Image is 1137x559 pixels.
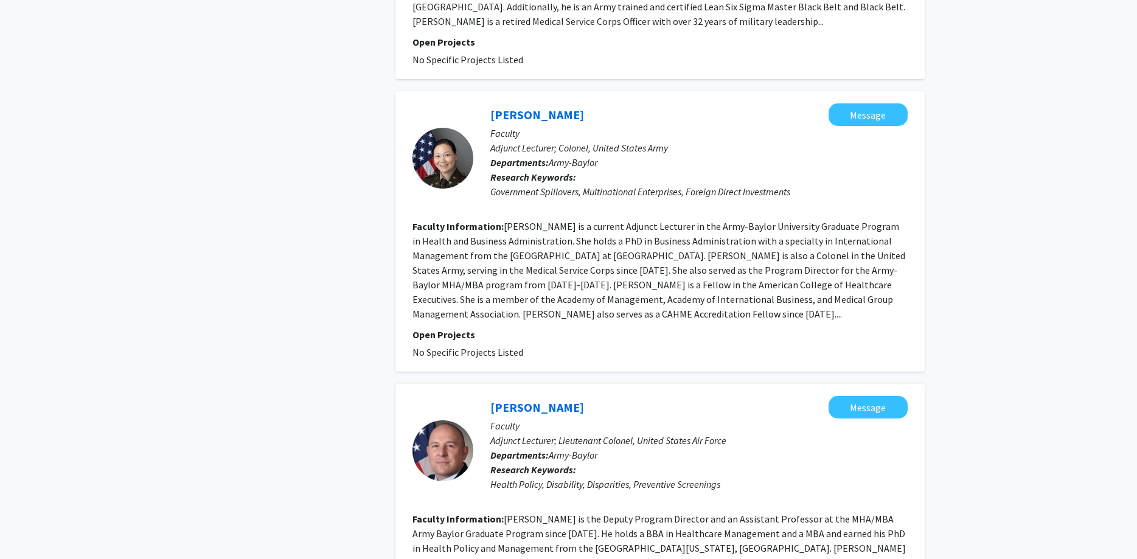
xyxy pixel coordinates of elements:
[549,449,597,461] span: Army-Baylor
[490,126,908,141] p: Faculty
[490,184,908,199] div: Government Spillovers, Multinational Enterprises, Foreign Direct Investments
[412,327,908,342] p: Open Projects
[412,54,523,66] span: No Specific Projects Listed
[490,400,584,415] a: [PERSON_NAME]
[549,156,597,168] span: Army-Baylor
[412,220,504,232] b: Faculty Information:
[490,141,908,155] p: Adjunct Lecturer; Colonel, United States Army
[490,107,584,122] a: [PERSON_NAME]
[490,477,908,491] div: Health Policy, Disability, Disparities, Preventive Screenings
[412,346,523,358] span: No Specific Projects Listed
[829,396,908,418] button: Message Allen Solenberg
[412,220,905,320] fg-read-more: [PERSON_NAME] is a current Adjunct Lecturer in the Army-Baylor University Graduate Program in Hea...
[829,103,908,126] button: Message Teresa Hinnerichs
[490,433,908,448] p: Adjunct Lecturer; Lieutenant Colonel, United States Air Force
[490,464,576,476] b: Research Keywords:
[412,35,908,49] p: Open Projects
[9,504,52,550] iframe: Chat
[490,418,908,433] p: Faculty
[490,171,576,183] b: Research Keywords:
[490,449,549,461] b: Departments:
[412,513,504,525] b: Faculty Information:
[490,156,549,168] b: Departments:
